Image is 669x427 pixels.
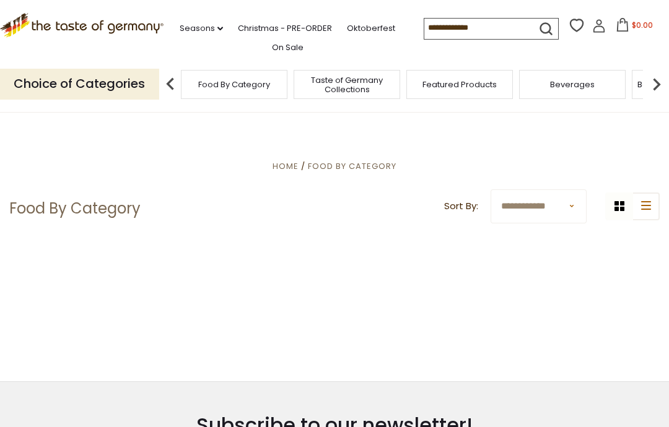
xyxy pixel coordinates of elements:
[608,18,661,37] button: $0.00
[422,80,497,89] a: Featured Products
[308,160,396,172] a: Food By Category
[644,72,669,97] img: next arrow
[238,22,332,35] a: Christmas - PRE-ORDER
[273,160,299,172] a: Home
[180,22,223,35] a: Seasons
[550,80,595,89] a: Beverages
[158,72,183,97] img: previous arrow
[444,199,478,214] label: Sort By:
[9,199,141,218] h1: Food By Category
[198,80,270,89] a: Food By Category
[272,41,304,54] a: On Sale
[632,20,653,30] span: $0.00
[347,22,395,35] a: Oktoberfest
[297,75,396,94] a: Taste of Germany Collections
